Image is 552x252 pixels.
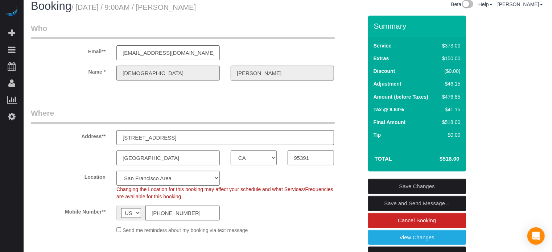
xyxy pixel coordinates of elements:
input: Last Name** [231,66,334,80]
label: Adjustment [374,80,401,87]
label: Location [25,171,111,181]
legend: Where [31,108,335,124]
label: Mobile Number** [25,206,111,215]
label: Service [374,42,392,49]
div: $373.00 [439,42,460,49]
div: $41.15 [439,106,460,113]
h4: $518.00 [418,156,459,162]
strong: Total [375,156,392,162]
label: Discount [374,67,395,75]
a: [PERSON_NAME] [498,1,543,7]
label: Final Amount [374,119,406,126]
input: Mobile Number** [145,206,220,220]
small: / [DATE] / 9:00AM / [PERSON_NAME] [71,3,196,11]
legend: Who [31,23,335,39]
a: Save and Send Message... [368,196,466,211]
input: First Name** [116,66,220,80]
div: Open Intercom Messenger [527,227,545,245]
span: Send me reminders about my booking via text message [123,227,248,233]
label: Extras [374,55,389,62]
label: Amount (before Taxes) [374,93,428,100]
a: Help [478,1,493,7]
a: Beta [451,1,473,7]
label: Tax @ 8.63% [374,106,404,113]
div: $476.85 [439,93,460,100]
div: -$46.15 [439,80,460,87]
div: $0.00 [439,131,460,139]
span: Changing the Location for this booking may affect your schedule and what Services/Frequencies are... [116,186,333,199]
a: Save Changes [368,179,466,194]
label: Name * [25,66,111,75]
a: View Changes [368,230,466,245]
label: Tip [374,131,381,139]
div: $518.00 [439,119,460,126]
div: ($0.00) [439,67,460,75]
input: Zip Code** [288,150,334,165]
img: Automaid Logo [4,7,19,17]
h3: Summary [374,22,462,30]
a: Cancel Booking [368,213,466,228]
div: $150.00 [439,55,460,62]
